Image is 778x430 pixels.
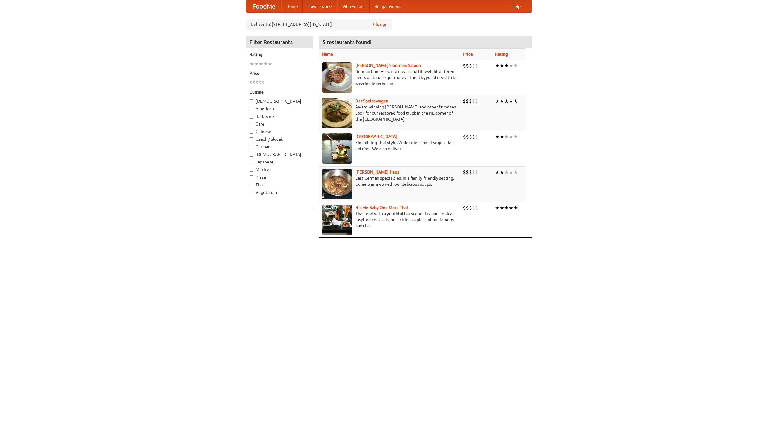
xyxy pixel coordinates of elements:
[500,169,504,176] li: ★
[246,36,313,48] h4: Filter Restaurants
[495,133,500,140] li: ★
[495,98,500,105] li: ★
[250,89,310,95] h5: Cuisine
[250,107,253,111] input: American
[513,205,518,211] li: ★
[513,98,518,105] li: ★
[250,136,310,142] label: Czech / Slovak
[250,168,253,172] input: Mexican
[500,98,504,105] li: ★
[469,133,472,140] li: $
[322,52,333,57] a: Name
[463,52,473,57] a: Price
[370,0,406,12] a: Recipe videos
[500,62,504,69] li: ★
[250,145,253,149] input: German
[355,134,397,139] a: [GEOGRAPHIC_DATA]
[253,79,256,86] li: $
[250,191,253,194] input: Vegetarian
[254,60,259,67] li: ★
[475,62,478,69] li: $
[373,21,387,27] a: Change
[262,79,265,86] li: $
[513,62,518,69] li: ★
[504,98,509,105] li: ★
[509,133,513,140] li: ★
[250,182,310,188] label: Thai
[263,60,268,67] li: ★
[322,68,458,87] p: German home-cooked meals and fifty-eight different beers on tap. To get more authentic, you'd nee...
[250,151,310,157] label: [DEMOGRAPHIC_DATA]
[463,98,466,105] li: $
[475,169,478,176] li: $
[355,205,408,210] a: Hit Me Baby One More Thai
[509,205,513,211] li: ★
[250,99,253,103] input: [DEMOGRAPHIC_DATA]
[250,79,253,86] li: $
[504,205,509,211] li: ★
[495,205,500,211] li: ★
[246,0,281,12] a: FoodMe
[509,62,513,69] li: ★
[500,205,504,211] li: ★
[322,62,352,93] img: esthers.jpg
[250,159,310,165] label: Japanese
[250,174,310,180] label: Pizza
[504,169,509,176] li: ★
[250,98,310,104] label: [DEMOGRAPHIC_DATA]
[469,62,472,69] li: $
[250,175,253,179] input: Pizza
[495,52,508,57] a: Rating
[466,98,469,105] li: $
[509,169,513,176] li: ★
[250,129,310,135] label: Chinese
[475,133,478,140] li: $
[250,189,310,195] label: Vegetarian
[504,62,509,69] li: ★
[250,51,310,57] h5: Rating
[250,60,254,67] li: ★
[256,79,259,86] li: $
[355,63,421,68] a: [PERSON_NAME]'s German Saloon
[504,133,509,140] li: ★
[472,98,475,105] li: $
[250,122,253,126] input: Cafe
[469,205,472,211] li: $
[472,205,475,211] li: $
[463,62,466,69] li: $
[495,169,500,176] li: ★
[250,130,253,134] input: Chinese
[250,70,310,76] h5: Price
[472,62,475,69] li: $
[322,104,458,122] p: Award-winning [PERSON_NAME] and other favorites. Look for our restored food truck in the NE corne...
[355,170,399,174] a: [PERSON_NAME] Haus
[322,39,372,45] ng-pluralize: 5 restaurants found!
[337,0,370,12] a: Who we are
[469,98,472,105] li: $
[259,79,262,86] li: $
[475,205,478,211] li: $
[500,133,504,140] li: ★
[513,133,518,140] li: ★
[322,175,458,187] p: East German specialties, in a family-friendly setting. Come warm up with our delicious soups.
[475,98,478,105] li: $
[463,169,466,176] li: $
[322,98,352,128] img: speisewagen.jpg
[472,133,475,140] li: $
[250,160,253,164] input: Japanese
[355,98,388,103] b: Der Speisewagen
[268,60,272,67] li: ★
[509,98,513,105] li: ★
[250,115,253,119] input: Barbecue
[322,169,352,199] img: kohlhaus.jpg
[322,205,352,235] img: babythai.jpg
[466,169,469,176] li: $
[259,60,263,67] li: ★
[250,153,253,157] input: [DEMOGRAPHIC_DATA]
[463,133,466,140] li: $
[322,211,458,229] p: Thai food with a youthful bar scene. Try our tropical inspired cocktails, or tuck into a plate of...
[322,133,352,164] img: satay.jpg
[246,19,392,30] div: Deliver to: [STREET_ADDRESS][US_STATE]
[466,205,469,211] li: $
